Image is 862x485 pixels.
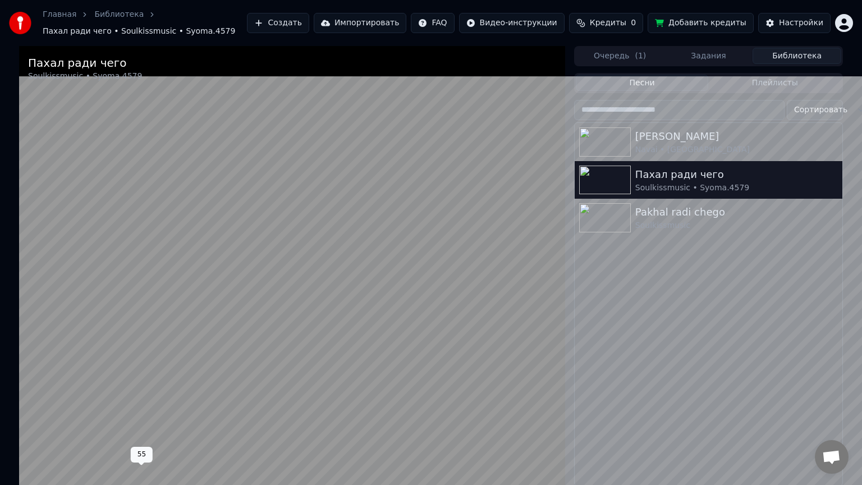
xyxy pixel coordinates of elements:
img: youka [9,12,31,34]
div: Pakhal radi chego [635,204,838,220]
button: Библиотека [753,48,841,64]
div: Пахал ради чего [28,55,142,71]
span: ( 1 ) [635,51,646,62]
div: [PERSON_NAME] [635,129,838,144]
button: Песни [576,75,709,91]
button: Видео-инструкции [459,13,565,33]
span: Пахал ради чего • Soulkissmusic • Syoma.4579 [43,26,235,37]
div: Soulkissmusic • Syoma.4579 [635,182,838,194]
a: Библиотека [94,9,144,20]
button: Кредиты0 [569,13,643,33]
a: Главная [43,9,76,20]
button: Задания [664,48,753,64]
button: Плейлисты [708,75,841,91]
div: Открытый чат [815,440,849,474]
div: 55 [131,447,153,463]
div: Пахал ради чего [635,167,838,182]
button: Настройки [758,13,831,33]
button: Импортировать [314,13,407,33]
div: Soulkissmusic [635,220,838,231]
div: Настройки [779,17,823,29]
nav: breadcrumb [43,9,247,37]
button: FAQ [411,13,454,33]
div: Navai • [GEOGRAPHIC_DATA] [635,144,838,155]
span: 0 [631,17,636,29]
span: Сортировать [794,104,847,116]
button: Создать [247,13,309,33]
span: Кредиты [590,17,626,29]
button: Очередь [576,48,664,64]
div: Soulkissmusic • Syoma.4579 [28,71,142,82]
button: Добавить кредиты [648,13,754,33]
